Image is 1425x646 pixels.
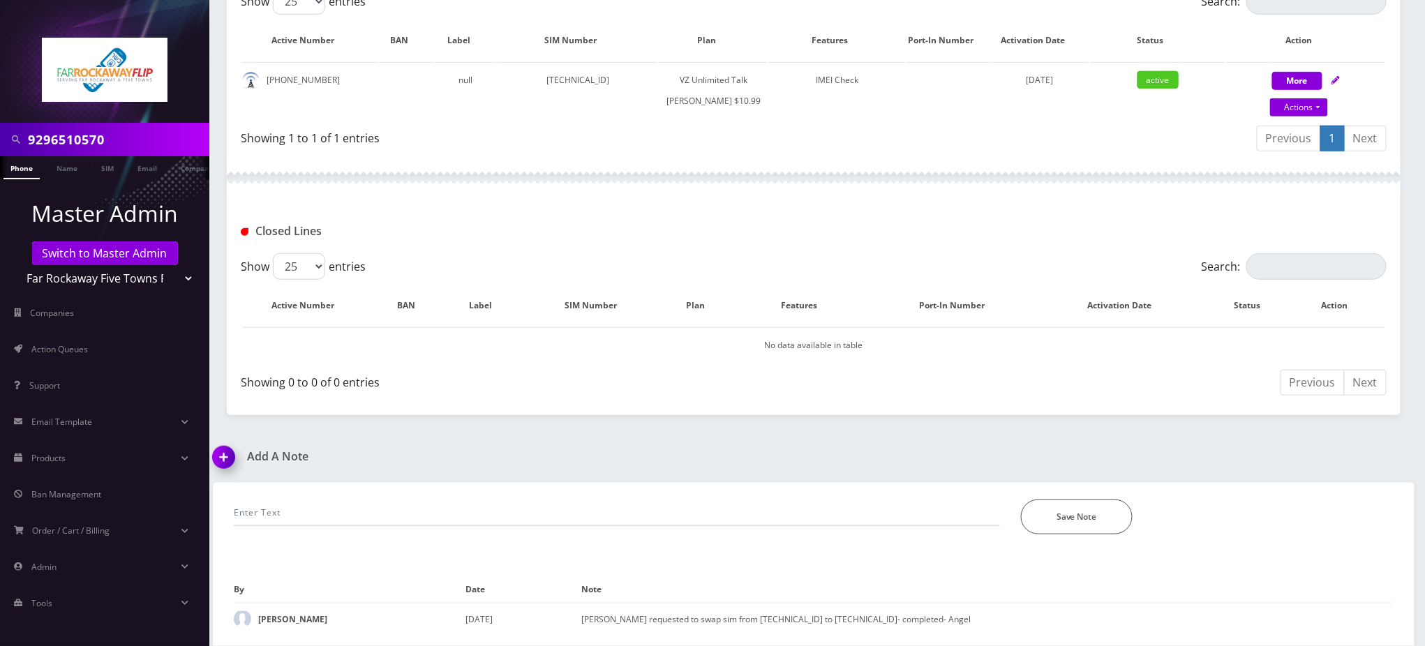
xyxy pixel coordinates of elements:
th: Status: activate to sort column ascending [1211,285,1298,326]
td: null [435,62,496,119]
button: More [1272,72,1322,90]
span: Ban Management [31,488,101,500]
td: [PHONE_NUMBER] [242,62,378,119]
button: Save Note [1021,499,1133,534]
th: Active Number: activate to sort column descending [242,285,378,326]
span: Companies [31,307,75,319]
a: SIM [94,156,121,178]
th: Plan: activate to sort column ascending [669,285,737,326]
span: Admin [31,561,57,573]
div: IMEI Check [769,70,904,91]
td: [TECHNICAL_ID] [498,62,657,119]
a: Switch to Master Admin [32,241,178,265]
th: Active Number: activate to sort column ascending [242,20,378,61]
span: [DATE] [1027,74,1054,86]
th: Activation Date: activate to sort column ascending [991,20,1088,61]
th: Label: activate to sort column ascending [435,20,496,61]
th: Port-In Number: activate to sort column ascending [876,285,1043,326]
a: Next [1344,126,1387,151]
span: Email Template [31,416,92,428]
a: 1 [1320,126,1345,151]
th: Status: activate to sort column ascending [1090,20,1225,61]
th: Port-In Number: activate to sort column ascending [907,20,990,61]
a: Next [1344,370,1387,396]
div: Showing 1 to 1 of 1 entries [241,124,803,147]
div: Showing 0 to 0 of 0 entries [241,368,803,391]
a: Phone [3,156,40,179]
th: Plan: activate to sort column ascending [659,20,768,61]
th: By [234,576,465,603]
a: Add A Note [213,450,803,463]
span: Support [29,380,60,391]
input: Search in Company [28,126,206,153]
span: Tools [31,597,52,609]
a: Name [50,156,84,178]
td: No data available in table [242,327,1385,363]
span: Action Queues [31,343,88,355]
th: Date [465,576,581,603]
th: Note [582,576,1394,603]
img: Far Rockaway Five Towns Flip [42,38,167,102]
td: [PERSON_NAME] requested to swap sim from [TECHNICAL_ID] to [TECHNICAL_ID]- completed- Angel [582,603,1394,635]
a: Actions [1270,98,1328,117]
th: Activation Date: activate to sort column ascending [1044,285,1209,326]
td: VZ Unlimited Talk [PERSON_NAME] $10.99 [659,62,768,119]
th: Features: activate to sort column ascending [738,285,874,326]
td: [DATE] [465,603,581,635]
span: active [1137,71,1179,89]
a: Email [130,156,164,178]
span: Order / Cart / Billing [33,525,110,536]
a: Company [174,156,221,178]
th: SIM Number: activate to sort column ascending [528,285,668,326]
th: Features: activate to sort column ascending [769,20,904,61]
th: Action : activate to sort column ascending [1299,285,1385,326]
a: Previous [1281,370,1345,396]
a: Previous [1257,126,1321,151]
th: Action: activate to sort column ascending [1227,20,1385,61]
img: Closed Lines [241,228,248,236]
th: SIM Number: activate to sort column ascending [498,20,657,61]
label: Show entries [241,253,366,280]
input: Enter Text [234,499,1000,526]
input: Search: [1246,253,1387,280]
strong: [PERSON_NAME] [258,613,327,625]
select: Showentries [273,253,325,280]
th: BAN: activate to sort column ascending [379,285,447,326]
label: Search: [1202,253,1387,280]
img: default.png [242,72,260,89]
th: Label: activate to sort column ascending [449,285,527,326]
span: Products [31,452,66,464]
h1: Closed Lines [241,225,609,238]
th: BAN: activate to sort column ascending [379,20,433,61]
